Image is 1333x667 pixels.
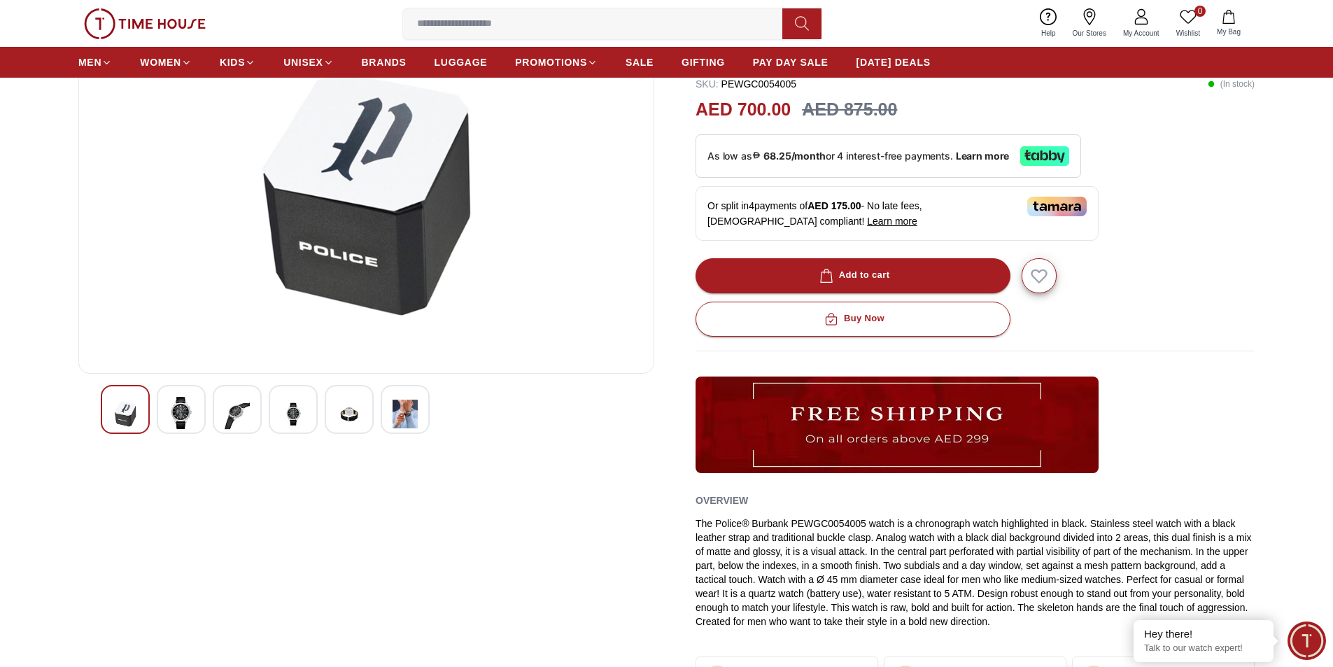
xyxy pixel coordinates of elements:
a: KIDS [220,50,255,75]
span: BRANDS [362,55,407,69]
p: Talk to our watch expert! [1144,643,1263,654]
p: ( In stock ) [1208,77,1255,91]
h3: AED 875.00 [802,97,897,123]
a: GIFTING [682,50,725,75]
span: PROMOTIONS [515,55,587,69]
a: SALE [626,50,654,75]
button: Buy Now [696,302,1010,337]
span: My Bag [1211,27,1246,37]
img: POLICE BURBANK Men's Analog Black Dial Watch - PEWGC0054005 [337,397,362,431]
a: Our Stores [1064,6,1115,41]
span: Wishlist [1171,28,1206,38]
span: 0 [1194,6,1206,17]
span: UNISEX [283,55,323,69]
a: WOMEN [140,50,192,75]
img: POLICE BURBANK Men's Analog Black Dial Watch - PEWGC0054005 [113,397,138,431]
span: PAY DAY SALE [753,55,828,69]
a: PAY DAY SALE [753,50,828,75]
p: PEWGC0054005 [696,77,796,91]
a: MEN [78,50,112,75]
h2: Overview [696,490,748,511]
span: SKU : [696,78,719,90]
span: [DATE] DEALS [856,55,931,69]
div: Buy Now [821,311,884,327]
button: Add to cart [696,258,1010,293]
span: SALE [626,55,654,69]
h2: AED 700.00 [696,97,791,123]
a: PROMOTIONS [515,50,598,75]
button: My Bag [1208,7,1249,40]
span: Our Stores [1067,28,1112,38]
a: [DATE] DEALS [856,50,931,75]
div: Add to cart [817,267,890,283]
a: LUGGAGE [435,50,488,75]
img: POLICE BURBANK Men's Analog Black Dial Watch - PEWGC0054005 [393,397,418,431]
div: Chat Widget [1288,622,1326,660]
img: POLICE BURBANK Men's Analog Black Dial Watch - PEWGC0054005 [281,397,306,431]
span: WOMEN [140,55,181,69]
div: Or split in 4 payments of - No late fees, [DEMOGRAPHIC_DATA] compliant! [696,186,1099,241]
span: My Account [1117,28,1165,38]
span: GIFTING [682,55,725,69]
span: MEN [78,55,101,69]
span: Help [1036,28,1062,38]
img: ... [84,8,206,39]
span: AED 175.00 [807,200,861,211]
img: Tamara [1027,197,1087,216]
img: POLICE BURBANK Men's Analog Black Dial Watch - PEWGC0054005 [225,397,250,431]
div: Hey there! [1144,627,1263,641]
span: KIDS [220,55,245,69]
a: BRANDS [362,50,407,75]
span: LUGGAGE [435,55,488,69]
a: UNISEX [283,50,333,75]
img: POLICE BURBANK Men's Analog Black Dial Watch - PEWGC0054005 [90,26,642,362]
img: ... [696,377,1099,473]
a: Help [1033,6,1064,41]
a: 0Wishlist [1168,6,1208,41]
span: Learn more [867,216,917,227]
img: POLICE BURBANK Men's Analog Black Dial Watch - PEWGC0054005 [169,397,194,429]
div: The Police® Burbank PEWGC0054005 watch is a chronograph watch highlighted in black. Stainless ste... [696,517,1255,629]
